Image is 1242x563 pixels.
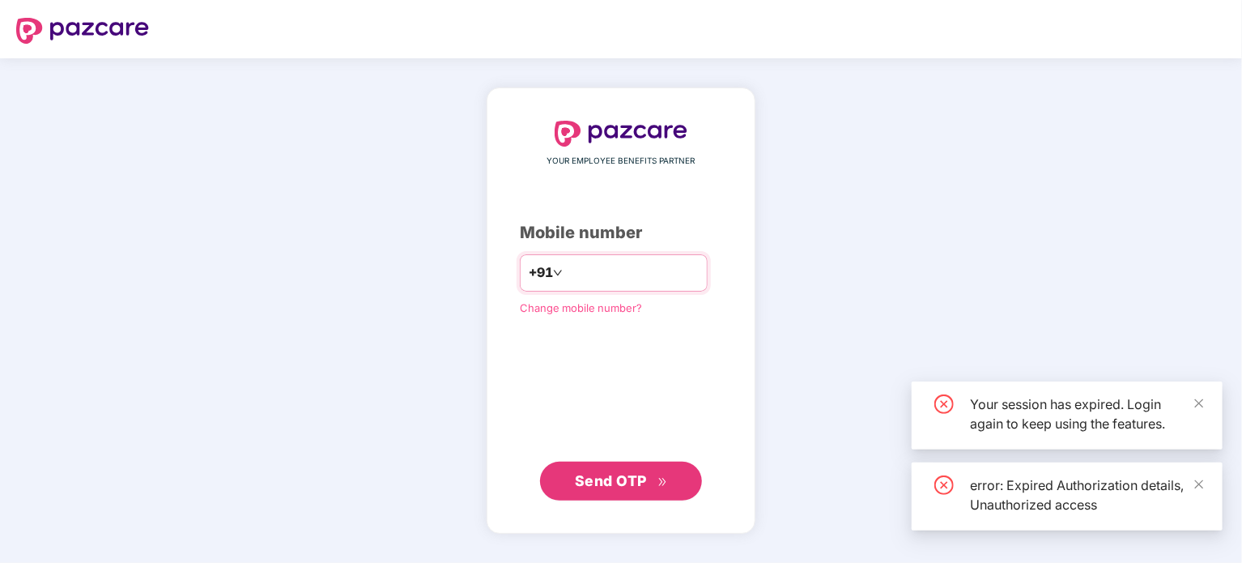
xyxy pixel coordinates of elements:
span: close [1193,479,1205,490]
button: Send OTPdouble-right [540,462,702,501]
div: Your session has expired. Login again to keep using the features. [970,395,1203,433]
img: logo [555,121,687,147]
span: +91 [529,262,553,283]
a: Change mobile number? [520,301,642,314]
span: close-circle [934,395,954,414]
span: double-right [657,477,668,488]
span: down [553,268,563,278]
span: YOUR EMPLOYEE BENEFITS PARTNER [547,155,695,168]
div: error: Expired Authorization details, Unauthorized access [970,476,1203,514]
div: Mobile number [520,220,722,245]
span: close-circle [934,476,954,495]
span: Send OTP [575,472,647,489]
span: close [1193,398,1205,409]
img: logo [16,18,149,44]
